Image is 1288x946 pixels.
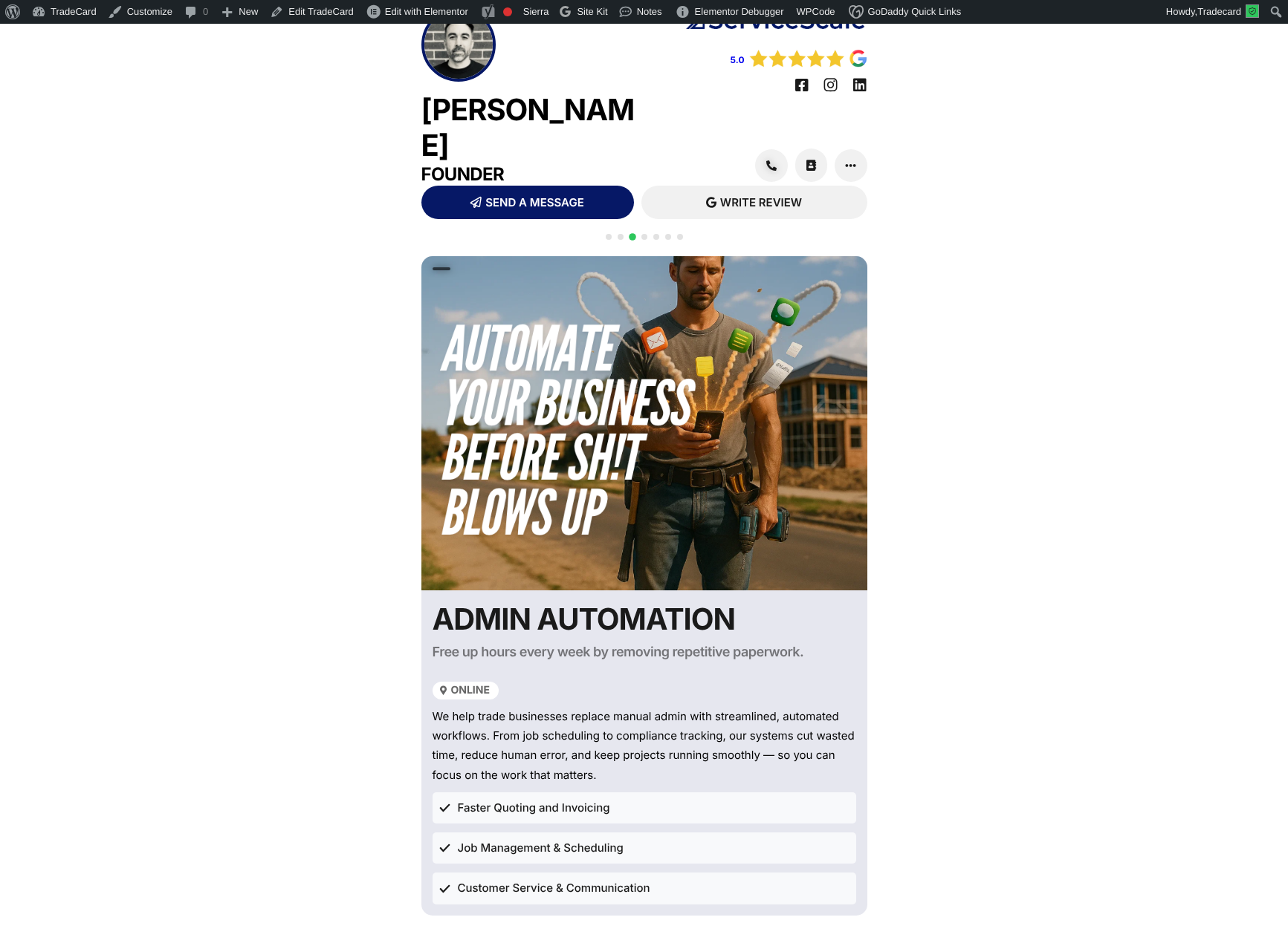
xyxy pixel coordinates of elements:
span: Go to slide 6 [665,234,671,240]
span: Go to slide 3 [629,233,636,241]
a: SEND A MESSAGE [421,186,634,219]
h3: Founder [421,163,644,186]
div: We help trade businesses replace manual admin with streamlined, automated workflows. From job sch... [433,707,856,785]
a: 5.0 [731,54,745,65]
span: Edit with Elementor [385,6,468,17]
h5: Free up hours every week by removing repetitive paperwork. [433,643,856,662]
span: SEND A MESSAGE [485,197,583,208]
span: Job Management & Scheduling [458,838,624,858]
h2: [PERSON_NAME] [421,92,644,163]
span: Go to slide 4 [641,234,647,240]
span: Go to slide 2 [618,234,624,240]
span: Site Kit [577,6,607,17]
span: Go to slide 7 [677,234,683,240]
span: Customer Service & Communication [458,878,650,898]
span: Faster Quoting and Invoicing [458,798,610,818]
span: Go to slide 1 [606,234,612,240]
span: Tradecard [1197,6,1241,17]
span: Go to slide 5 [653,234,659,240]
span: WRITE REVIEW [720,197,802,208]
h2: Admin Automation [433,601,856,637]
div: Focus keyphrase not set [503,7,512,16]
span: Online [451,685,490,696]
a: WRITE REVIEW [641,186,867,219]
